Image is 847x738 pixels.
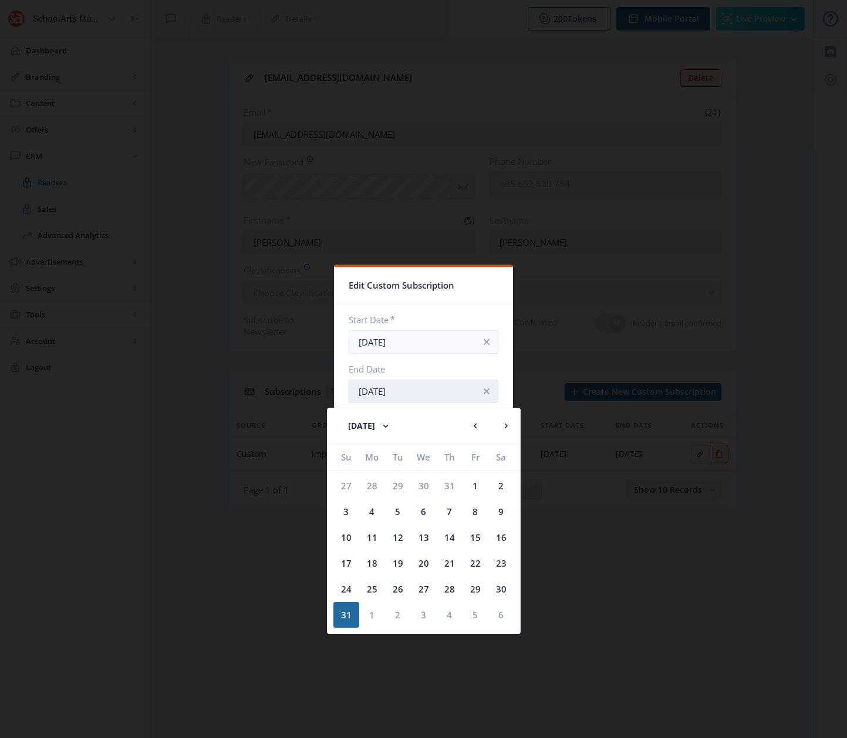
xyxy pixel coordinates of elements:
div: Sa [488,444,514,470]
div: 13 [411,524,437,550]
input: End Date [349,380,498,403]
nb-icon: info [481,336,492,348]
div: 19 [385,550,411,576]
div: 5 [463,602,488,628]
div: 8 [463,499,488,524]
div: Fr [463,444,488,470]
div: Mo [359,444,385,470]
div: 29 [385,473,411,499]
div: 1 [463,473,488,499]
div: 22 [463,550,488,576]
div: 4 [437,602,463,628]
div: 10 [333,524,359,550]
div: 6 [488,602,514,628]
div: 27 [411,576,437,602]
div: 30 [488,576,514,602]
div: 2 [385,602,411,628]
span: Edit Custom Subscription [349,276,454,294]
div: 14 [437,524,463,550]
div: 24 [333,576,359,602]
div: 16 [488,524,514,550]
div: 31 [437,473,463,499]
div: 3 [333,499,359,524]
div: Tu [385,444,411,470]
div: 23 [488,550,514,576]
div: 28 [437,576,463,602]
div: 9 [488,499,514,524]
div: 7 [437,499,463,524]
div: 20 [411,550,437,576]
div: Su [333,444,359,470]
label: Start Date [349,314,489,326]
div: 12 [385,524,411,550]
div: 27 [333,473,359,499]
div: 21 [437,550,463,576]
div: 5 [385,499,411,524]
div: 6 [411,499,437,524]
div: 26 [385,576,411,602]
button: [DATE] [337,414,403,438]
label: End Date [349,363,489,375]
div: 2 [488,473,514,499]
div: 17 [333,550,359,576]
div: 18 [359,550,385,576]
div: 30 [411,473,437,499]
div: 1 [359,602,385,628]
div: 15 [463,524,488,550]
nb-icon: info [481,385,492,397]
div: 11 [359,524,385,550]
div: 29 [463,576,488,602]
div: Th [437,444,463,470]
div: 4 [359,499,385,524]
div: 25 [359,576,385,602]
button: info [475,330,498,354]
input: Start Date [349,330,498,354]
button: info [475,380,498,403]
div: 31 [333,602,359,628]
div: 3 [411,602,437,628]
div: We [411,444,437,470]
div: 28 [359,473,385,499]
